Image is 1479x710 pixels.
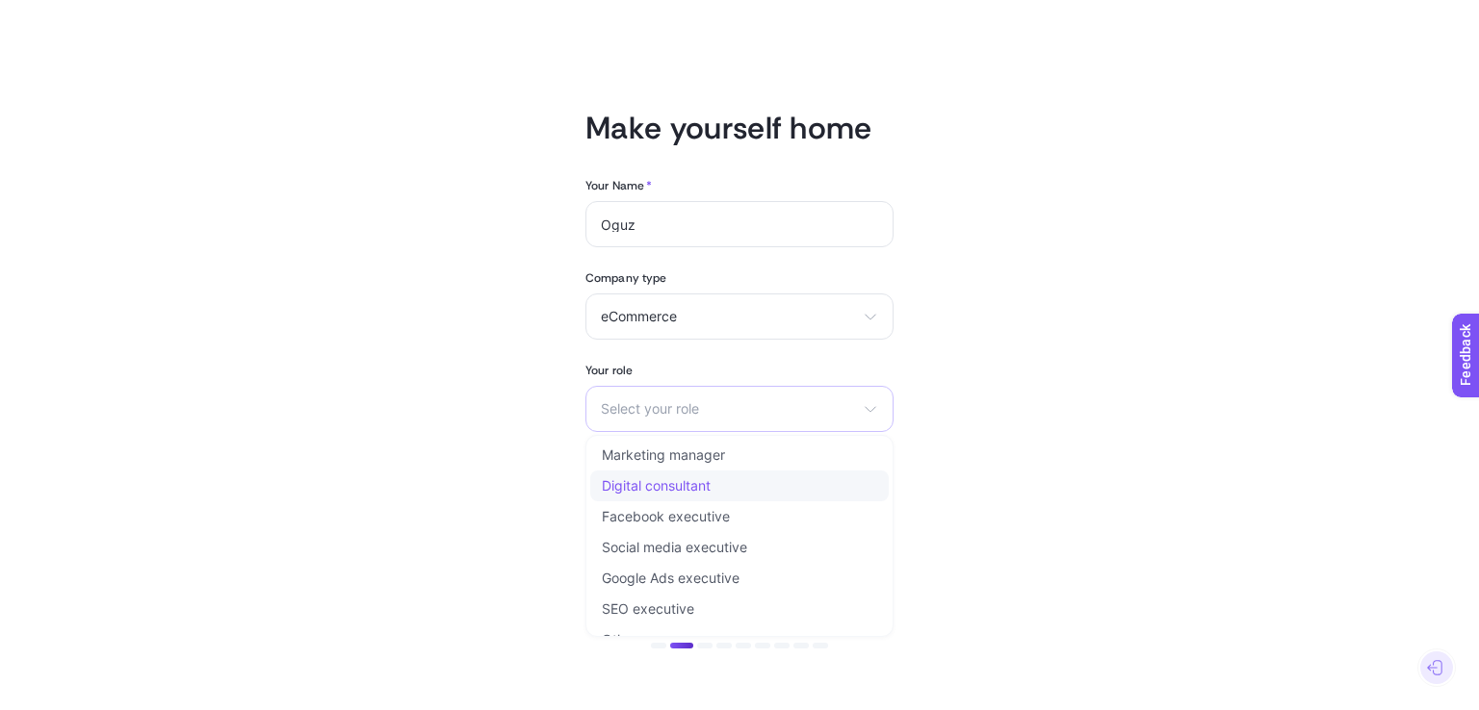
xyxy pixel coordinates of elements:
[602,601,694,617] span: SEO executive
[12,6,73,21] span: Feedback
[602,447,725,463] span: Marketing manager
[585,178,652,193] label: Your Name
[585,109,894,147] h1: Make yourself home
[585,363,894,378] label: Your role
[601,216,878,232] input: Please enter your name
[602,632,637,647] span: Other
[601,309,855,324] span: eCommerce
[585,270,894,286] label: Company type
[602,540,747,555] span: Social media executive
[602,478,711,494] span: Digital consultant
[602,509,730,524] span: Facebook executive
[602,571,739,586] span: Google Ads executive
[601,401,855,417] span: Select your role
